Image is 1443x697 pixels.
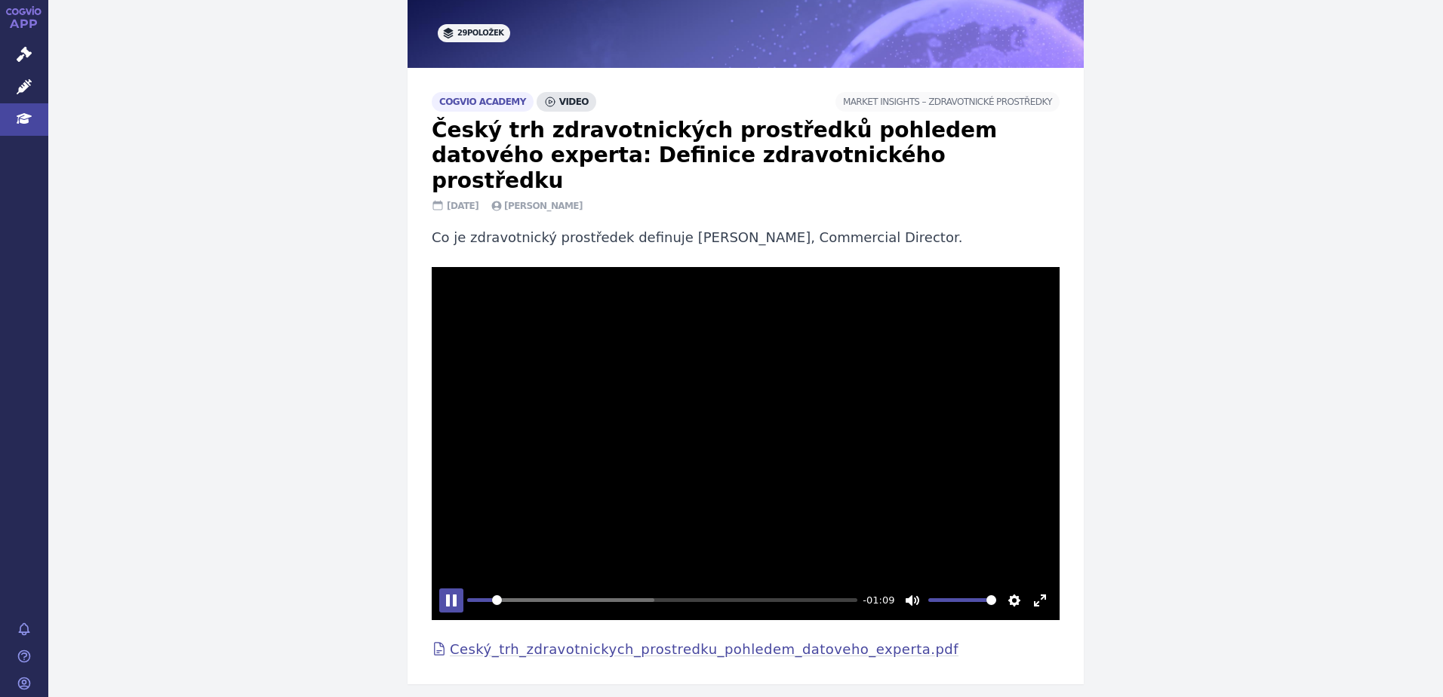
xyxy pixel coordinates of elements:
span: [PERSON_NAME] [491,199,583,213]
div: Current time [859,592,898,609]
input: Seek [467,593,857,607]
a: Ceský_trh_zdravotnickych_prostredku_pohledem_datoveho_experta.pdf [432,638,958,660]
span: [DATE] [432,199,478,213]
p: Co je zdravotnický prostředek definuje [PERSON_NAME], Commercial Director. [432,226,1060,248]
span: 29 položek [438,24,510,42]
span: Market Insights –⁠ Zdravotnické prostředky [835,92,1060,112]
span: cogvio academy [432,92,534,112]
button: Pause [439,588,463,613]
span: video [537,92,596,112]
span: Český trh zdravotnických prostředků pohledem datového experta: Definice zdravotnického prostředku [432,118,997,193]
input: Volume [928,593,996,607]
